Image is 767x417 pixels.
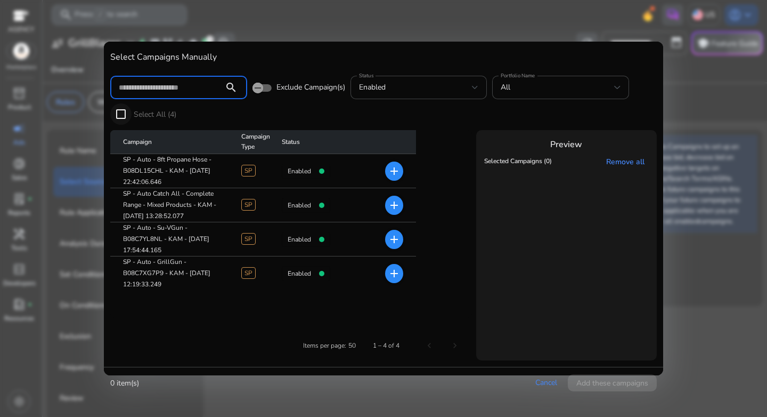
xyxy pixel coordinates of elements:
[388,199,401,212] mat-icon: add
[373,341,399,350] div: 1 – 4 of 4
[388,267,401,280] mat-icon: add
[348,341,356,350] div: 50
[241,199,256,211] span: SP
[288,270,311,277] h4: enabled
[218,81,244,94] mat-icon: search
[110,188,233,222] mat-cell: SP - Auto Catch All - Complete Range - Mixed Products - KAM - [DATE] 13:28:52.077
[482,154,554,170] th: Selected Campaigns (0)
[288,167,311,175] h4: enabled
[288,202,311,209] h4: enabled
[110,154,233,188] mat-cell: SP - Auto - 8ft Propane Hose - B08DL15CHL - KAM - [DATE] 22:42:06.646
[535,378,557,388] a: Cancel
[606,157,649,167] a: Remove all
[110,378,139,389] p: 0 item(s)
[388,165,401,178] mat-icon: add
[303,341,346,350] div: Items per page:
[276,82,345,93] span: Exclude Campaign(s)
[359,82,386,92] span: enabled
[482,140,651,150] h4: Preview
[110,222,233,256] mat-cell: SP - Auto - Su-VGun - B08C7YL8NL - KAM - [DATE] 17:54:44.165
[501,82,510,92] span: All
[501,73,535,80] mat-label: Portfolio Name
[110,256,233,290] mat-cell: SP - Auto - GrillGun - B08C7XG7P9 - KAM - [DATE] 12:19:33.249
[233,130,273,154] mat-header-cell: Campaign Type
[359,73,373,80] mat-label: Status
[110,52,657,62] h4: Select Campaigns Manually
[241,267,256,279] span: SP
[110,130,233,154] mat-header-cell: Campaign
[134,109,176,119] span: Select All (4)
[241,165,256,177] span: SP
[241,233,256,245] span: SP
[288,236,311,243] h4: enabled
[388,233,401,246] mat-icon: add
[273,130,355,154] mat-header-cell: Status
